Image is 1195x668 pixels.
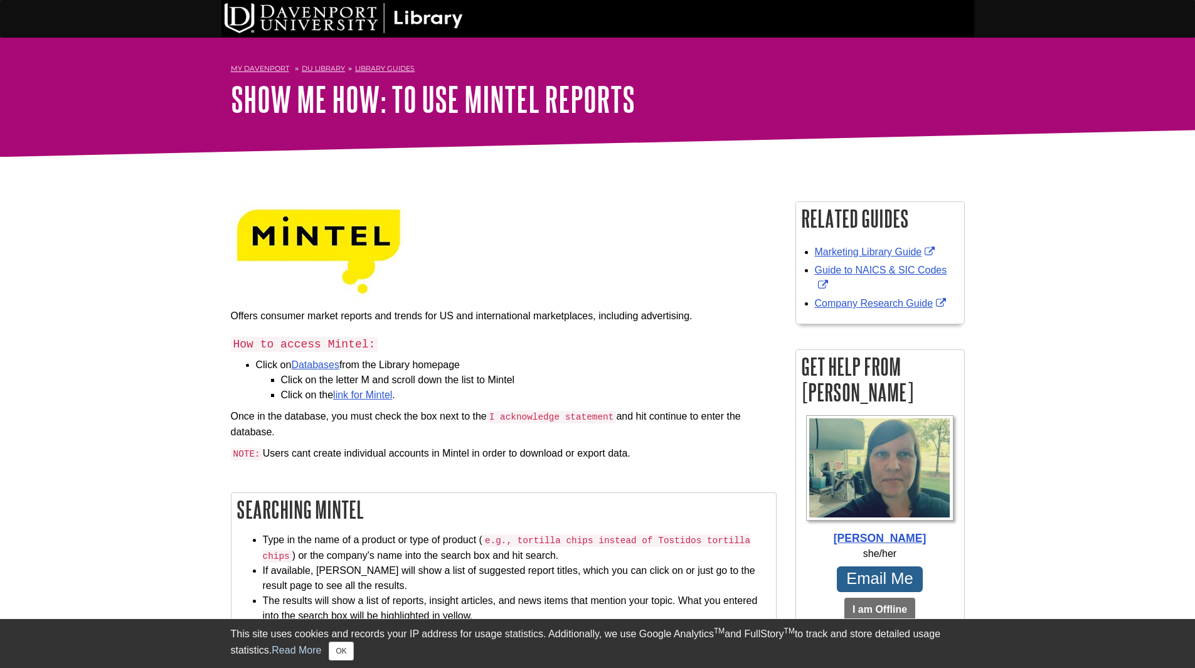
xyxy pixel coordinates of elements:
code: How to access Mintel: [231,337,378,352]
p: Offers consumer market reports and trends for US and international marketplaces, including advert... [231,309,777,324]
li: The results will show a list of reports, insight articles, and news items that mention your topic... [263,593,770,623]
p: Users cant create individual accounts in Mintel in order to download or export data. [231,446,777,462]
div: This site uses cookies and records your IP address for usage statistics. Additionally, we use Goo... [231,627,965,660]
li: Click on the . [281,388,777,403]
a: My Davenport [231,63,289,74]
a: Email Me [837,566,923,592]
li: Click on the letter M and scroll down the list to Mintel [281,373,777,388]
li: If available, [PERSON_NAME] will show a list of suggested report titles, which you can click on o... [263,563,770,593]
code: e.g., tortilla chips instead of Tostidos tortilla chips [263,534,751,563]
button: I am Offline [844,598,915,622]
a: Read More [272,645,321,655]
h2: Get Help From [PERSON_NAME] [796,350,964,409]
div: [PERSON_NAME] [802,530,958,546]
a: DU Library [302,64,345,73]
code: I acknowledge statement [487,411,617,423]
a: Link opens in new window [815,247,938,257]
img: mintel logo [231,201,406,302]
h2: Searching Mintel [231,493,776,526]
a: Profile Photo [PERSON_NAME] [802,415,958,546]
a: Show Me How: To Use Mintel Reports [231,80,635,119]
p: Once in the database, you must check the box next to the and hit continue to enter the database. [231,409,777,440]
sup: TM [714,627,725,635]
nav: breadcrumb [231,60,965,80]
code: NOTE: [231,448,263,460]
h2: Related Guides [796,202,964,235]
a: Link opens in new window [815,298,950,309]
b: I am Offline [852,604,907,615]
img: DU Library [225,3,463,33]
img: Profile Photo [806,415,954,521]
button: Close [329,642,353,660]
a: Library Guides [355,64,415,73]
li: Type in the name of a product or type of product ( ) or the company's name into the search box an... [263,533,770,563]
sup: TM [784,627,795,635]
a: Link opens in new window [815,265,947,290]
a: link for Mintel [333,390,392,400]
div: she/her [802,546,958,561]
a: Databases [291,359,339,370]
li: Click on from the Library homepage [256,358,777,403]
